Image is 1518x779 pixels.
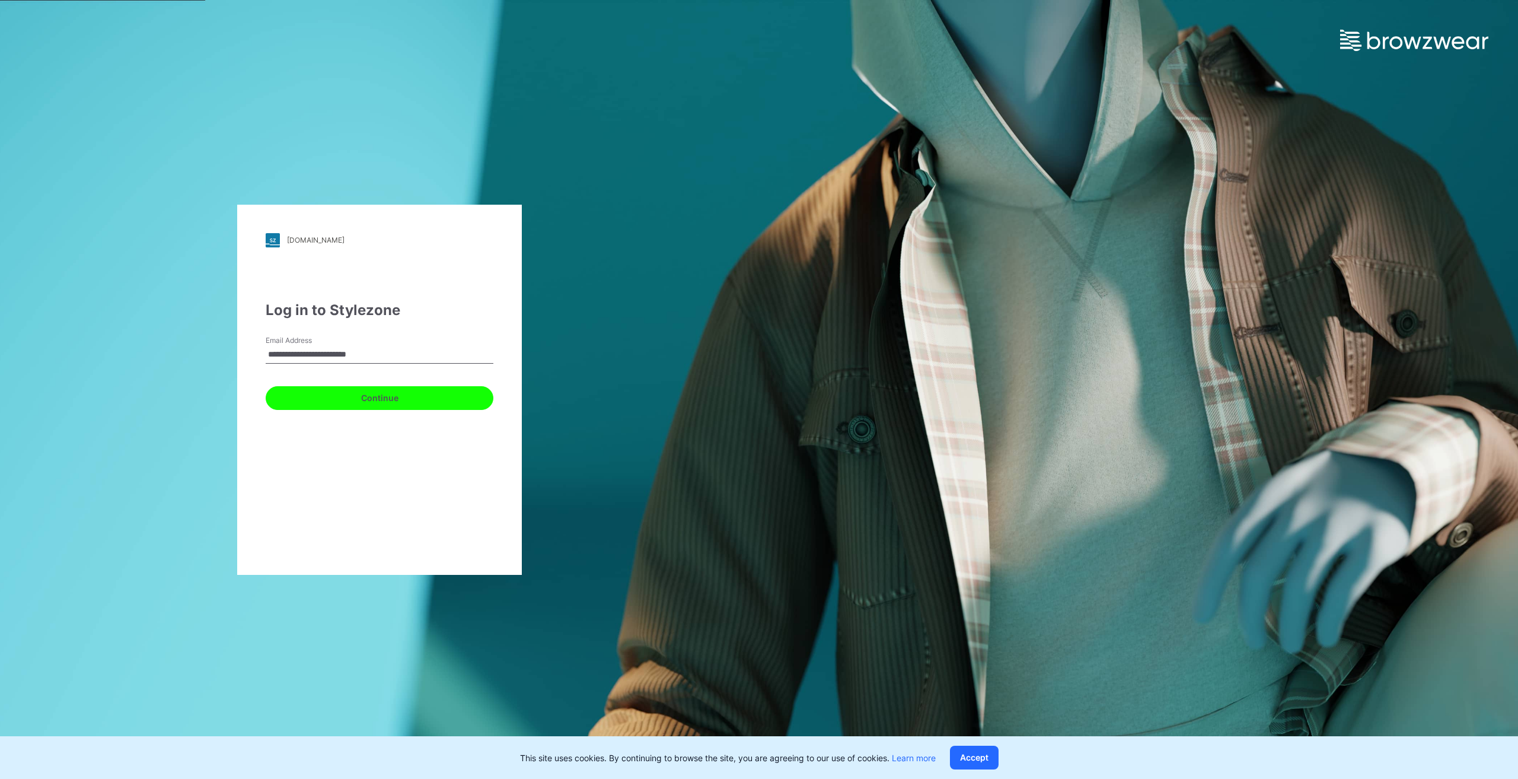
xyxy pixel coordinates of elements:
label: Email Address [266,335,349,346]
div: Log in to Stylezone [266,300,493,321]
div: [DOMAIN_NAME] [287,236,345,244]
button: Accept [950,746,999,770]
p: This site uses cookies. By continuing to browse the site, you are agreeing to our use of cookies. [520,752,936,764]
button: Continue [266,386,493,410]
img: browzwear-logo.e42bd6dac1945053ebaf764b6aa21510.svg [1340,30,1488,51]
a: Learn more [892,753,936,763]
img: stylezone-logo.562084cfcfab977791bfbf7441f1a819.svg [266,233,280,247]
a: [DOMAIN_NAME] [266,233,493,247]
